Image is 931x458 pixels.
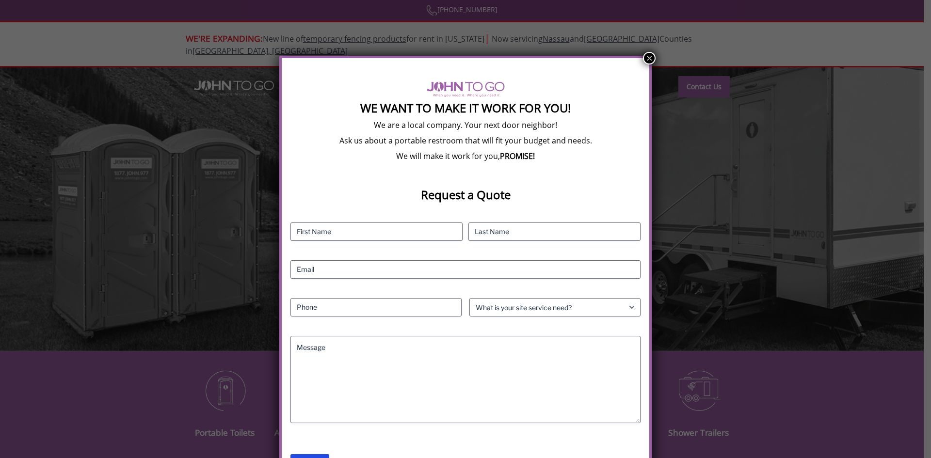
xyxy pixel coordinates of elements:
input: Email [290,260,641,279]
b: PROMISE! [500,151,535,161]
p: Ask us about a portable restroom that will fit your budget and needs. [290,135,641,146]
p: We are a local company. Your next door neighbor! [290,120,641,130]
p: We will make it work for you, [290,151,641,161]
button: Close [643,52,656,64]
img: logo of viptogo [427,81,505,97]
strong: Request a Quote [421,187,511,203]
input: Phone [290,298,462,316]
input: First Name [290,222,463,241]
input: Last Name [468,222,641,241]
strong: We Want To Make It Work For You! [360,100,571,116]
